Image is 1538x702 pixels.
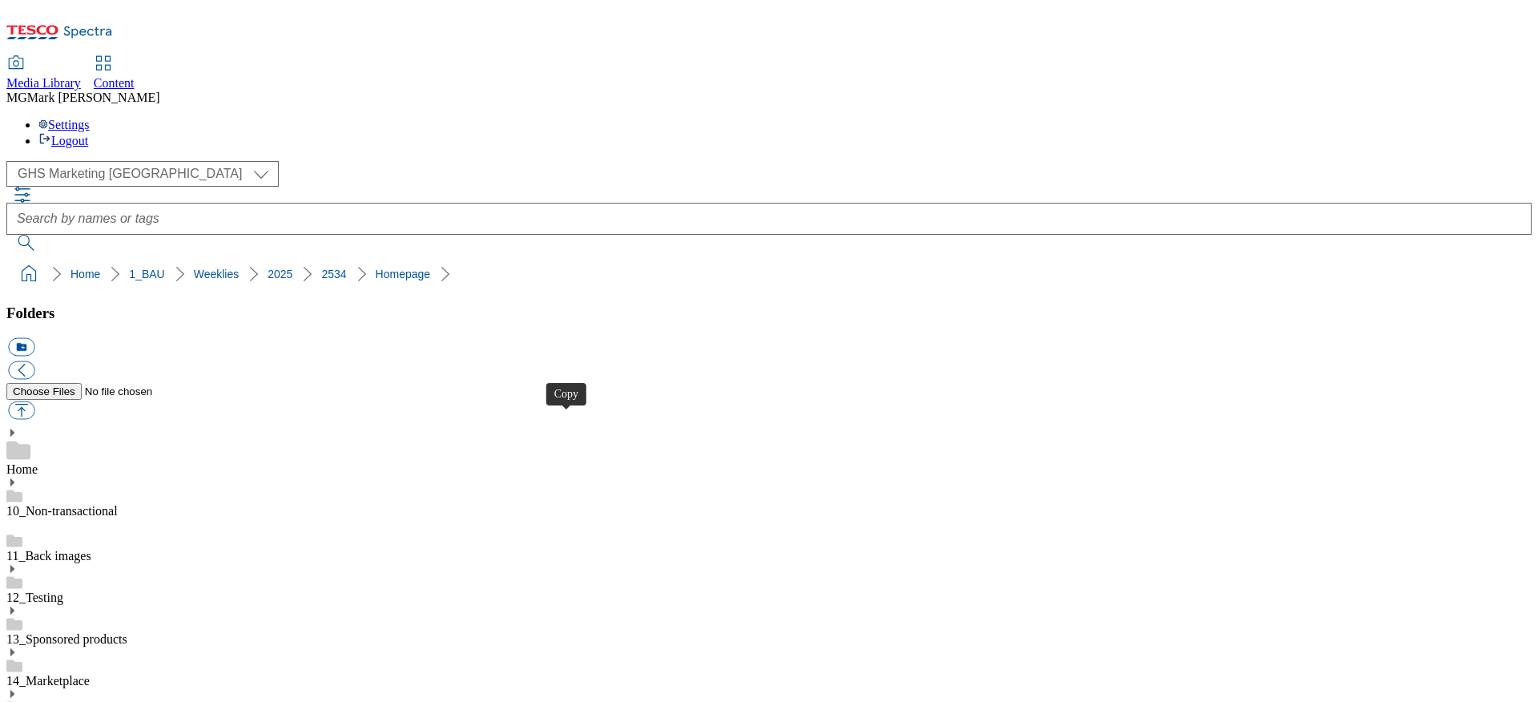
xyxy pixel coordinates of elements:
input: Search by names or tags [6,203,1532,235]
nav: breadcrumb [6,259,1532,289]
a: Settings [38,118,90,131]
a: Content [94,57,135,91]
span: Mark [PERSON_NAME] [27,91,160,104]
h3: Folders [6,305,1532,322]
a: 10_Non-transactional [6,504,118,518]
a: Homepage [376,268,431,280]
a: 1_BAU [129,268,164,280]
a: Weeklies [194,268,240,280]
a: 11_Back images [6,549,91,563]
a: Home [6,462,38,476]
span: Content [94,76,135,90]
a: Home [70,268,100,280]
a: 12_Testing [6,591,63,604]
a: 2534 [321,268,346,280]
a: Media Library [6,57,81,91]
a: Logout [38,134,88,147]
a: 13_Sponsored products [6,632,127,646]
a: 14_Marketplace [6,674,90,688]
a: home [16,261,42,287]
a: 2025 [268,268,292,280]
span: Media Library [6,76,81,90]
span: MG [6,91,27,104]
